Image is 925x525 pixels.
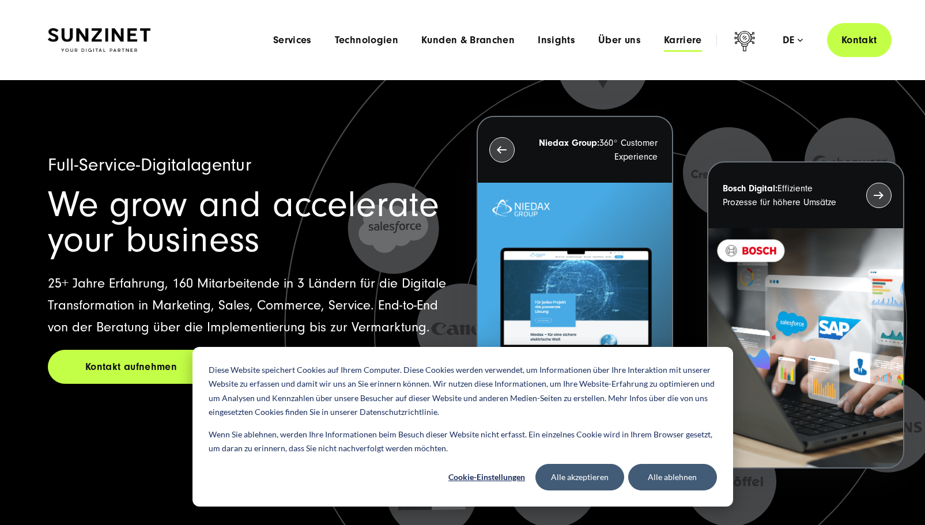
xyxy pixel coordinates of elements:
p: Diese Website speichert Cookies auf Ihrem Computer. Diese Cookies werden verwendet, um Informatio... [209,363,717,420]
a: Kontakt [827,23,892,57]
strong: Niedax Group: [539,138,599,148]
a: Über uns [598,35,641,46]
div: de [783,35,803,46]
button: Alle akzeptieren [535,464,624,490]
a: Karriere [664,35,702,46]
div: Cookie banner [192,347,733,507]
img: SUNZINET Full Service Digital Agentur [48,28,150,52]
button: Alle ablehnen [628,464,717,490]
p: 360° Customer Experience [535,136,658,164]
p: Wenn Sie ablehnen, werden Ihre Informationen beim Besuch dieser Website nicht erfasst. Ein einzel... [209,428,717,456]
button: Niedax Group:360° Customer Experience Letztes Projekt von Niedax. Ein Laptop auf dem die Niedax W... [477,116,673,423]
span: Full-Service-Digitalagentur [48,154,252,175]
img: Letztes Projekt von Niedax. Ein Laptop auf dem die Niedax Website geöffnet ist, auf blauem Hinter... [478,183,672,422]
a: Kunden & Branchen [421,35,515,46]
span: We grow and accelerate your business [48,184,439,260]
img: BOSCH - Kundeprojekt - Digital Transformation Agentur SUNZINET [708,228,903,467]
a: Kontakt aufnehmen [48,350,215,384]
a: Services [273,35,312,46]
a: Insights [538,35,575,46]
button: Bosch Digital:Effiziente Prozesse für höhere Umsätze BOSCH - Kundeprojekt - Digital Transformatio... [707,161,904,469]
p: Effiziente Prozesse für höhere Umsätze [723,182,845,209]
strong: Bosch Digital: [723,183,777,194]
button: Cookie-Einstellungen [443,464,531,490]
a: Technologien [335,35,398,46]
p: 25+ Jahre Erfahrung, 160 Mitarbeitende in 3 Ländern für die Digitale Transformation in Marketing,... [48,273,449,338]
